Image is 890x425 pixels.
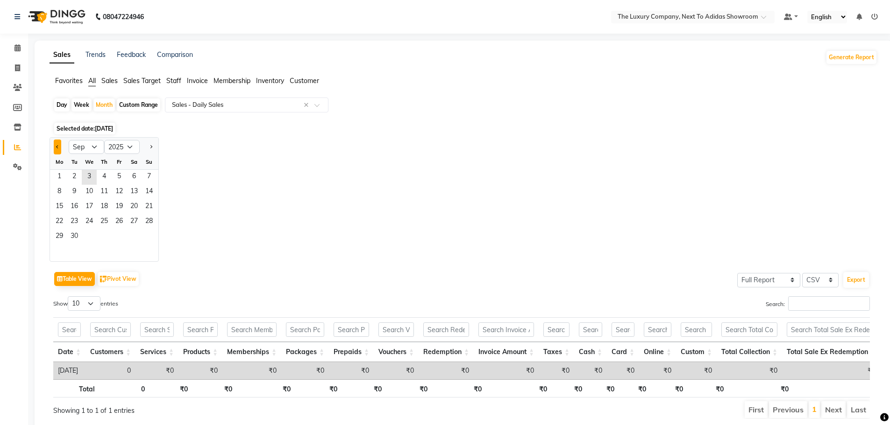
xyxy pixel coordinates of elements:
[52,154,67,169] div: Mo
[67,170,82,185] div: Tuesday, September 2, 2025
[101,77,118,85] span: Sales
[142,200,157,215] span: 21
[178,342,222,362] th: Products: activate to sort column ascending
[539,342,574,362] th: Taxes: activate to sort column ascending
[843,272,869,288] button: Export
[607,342,639,362] th: Card: activate to sort column ascending
[183,322,218,337] input: Search Products
[100,276,107,283] img: pivot.png
[227,322,277,337] input: Search Memberships
[329,362,374,379] td: ₹0
[142,185,157,200] span: 14
[256,77,284,85] span: Inventory
[67,185,82,200] div: Tuesday, September 9, 2025
[93,98,115,111] div: Month
[53,296,118,311] label: Show entries
[54,98,70,111] div: Day
[587,379,619,397] th: ₹0
[53,362,85,379] td: [DATE]
[147,139,155,154] button: Next month
[55,77,83,85] span: Favorites
[142,215,157,230] div: Sunday, September 28, 2025
[88,77,96,85] span: All
[237,379,295,397] th: ₹0
[142,185,157,200] div: Sunday, September 14, 2025
[782,342,880,362] th: Total Sale Ex Redemption: activate to sort column ascending
[71,98,92,111] div: Week
[157,50,193,59] a: Comparison
[574,362,607,379] td: ₹0
[374,342,419,362] th: Vouchers: activate to sort column ascending
[142,215,157,230] span: 28
[67,230,82,244] span: 30
[52,170,67,185] span: 1
[82,185,97,200] span: 10
[127,185,142,200] div: Saturday, September 13, 2025
[82,170,97,185] div: Wednesday, September 3, 2025
[214,77,250,85] span: Membership
[782,362,880,379] td: ₹0
[112,170,127,185] span: 5
[717,362,782,379] td: ₹0
[788,296,870,311] input: Search:
[127,215,142,230] span: 27
[374,362,419,379] td: ₹0
[53,379,100,397] th: Total
[67,215,82,230] span: 23
[112,185,127,200] span: 12
[112,154,127,169] div: Fr
[127,200,142,215] span: 20
[127,185,142,200] span: 13
[681,322,712,337] input: Search Custom
[82,215,97,230] div: Wednesday, September 24, 2025
[432,379,487,397] th: ₹0
[97,215,112,230] div: Thursday, September 25, 2025
[717,342,782,362] th: Total Collection: activate to sort column ascending
[334,322,369,337] input: Search Prepaids
[52,230,67,244] span: 29
[142,154,157,169] div: Su
[295,379,342,397] th: ₹0
[67,200,82,215] span: 16
[112,200,127,215] span: 19
[826,51,876,64] button: Generate Report
[85,362,135,379] td: 0
[676,362,717,379] td: ₹0
[52,215,67,230] div: Monday, September 22, 2025
[85,50,106,59] a: Trends
[97,170,112,185] div: Thursday, September 4, 2025
[135,362,178,379] td: ₹0
[67,215,82,230] div: Tuesday, September 23, 2025
[222,362,281,379] td: ₹0
[619,379,651,397] th: ₹0
[52,200,67,215] div: Monday, September 15, 2025
[97,154,112,169] div: Th
[386,379,432,397] th: ₹0
[54,139,61,154] button: Previous month
[423,322,469,337] input: Search Redemption
[127,200,142,215] div: Saturday, September 20, 2025
[142,170,157,185] span: 7
[85,342,135,362] th: Customers: activate to sort column ascending
[486,379,552,397] th: ₹0
[539,362,574,379] td: ₹0
[688,379,728,397] th: ₹0
[127,215,142,230] div: Saturday, September 27, 2025
[97,200,112,215] div: Thursday, September 18, 2025
[123,77,161,85] span: Sales Target
[342,379,386,397] th: ₹0
[82,200,97,215] span: 17
[222,342,281,362] th: Memberships: activate to sort column ascending
[329,342,374,362] th: Prepaids: activate to sort column ascending
[50,47,74,63] a: Sales
[187,77,208,85] span: Invoice
[612,322,634,337] input: Search Card
[142,200,157,215] div: Sunday, September 21, 2025
[140,322,174,337] input: Search Services
[117,50,146,59] a: Feedback
[574,342,607,362] th: Cash: activate to sort column ascending
[728,379,793,397] th: ₹0
[135,342,178,362] th: Services: activate to sort column ascending
[97,200,112,215] span: 18
[812,404,817,414] a: 1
